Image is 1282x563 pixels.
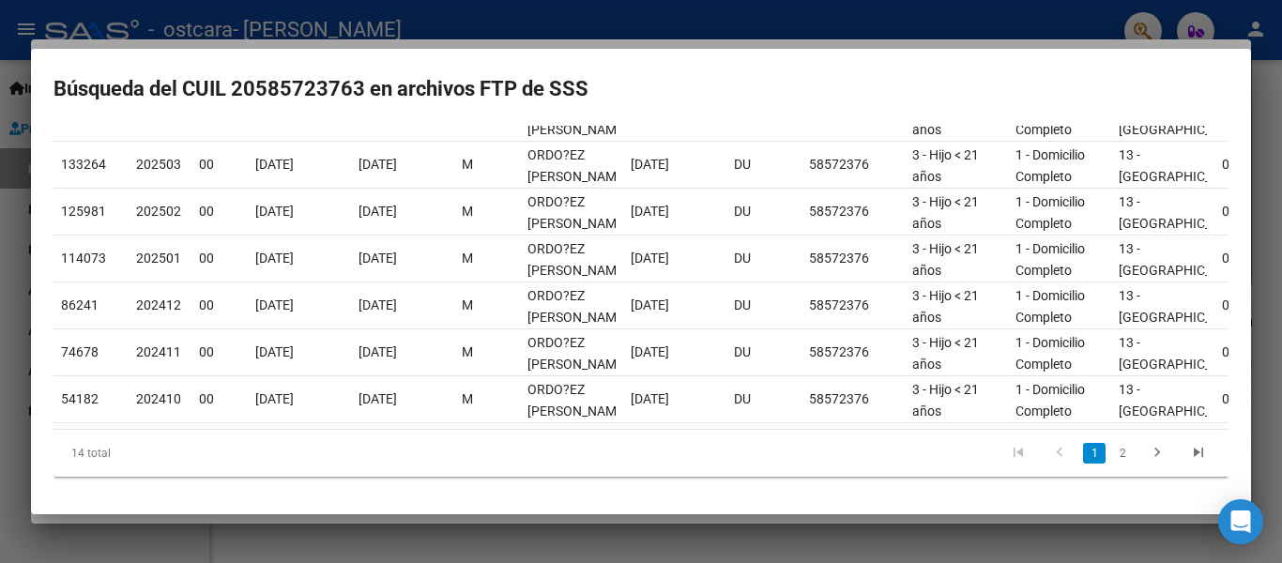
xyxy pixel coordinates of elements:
[359,157,397,172] span: [DATE]
[136,297,181,312] span: 202412
[1119,241,1245,278] span: 13 - [GEOGRAPHIC_DATA]
[199,342,240,363] div: 00
[527,382,628,418] span: ORDO?EZ TOMAS YUTHE
[527,194,628,231] span: ORDO?EZ TOMAS YUTHE
[631,297,669,312] span: [DATE]
[255,344,294,359] span: [DATE]
[199,248,240,269] div: 00
[255,391,294,406] span: [DATE]
[1015,288,1085,325] span: 1 - Domicilio Completo
[809,201,897,222] div: 58572376
[255,157,294,172] span: [DATE]
[1111,443,1134,464] a: 2
[1119,288,1245,325] span: 13 - [GEOGRAPHIC_DATA]
[1181,443,1216,464] a: go to last page
[199,154,240,175] div: 00
[527,335,628,372] span: ORDO?EZ TOMAS YUTHE
[1015,241,1085,278] span: 1 - Domicilio Completo
[136,344,181,359] span: 202411
[359,344,397,359] span: [DATE]
[136,391,181,406] span: 202410
[527,147,628,184] span: ORDO?EZ TOMAS YUTHE
[734,201,794,222] div: DU
[462,344,473,359] span: M
[61,157,106,172] span: 133264
[527,241,628,278] span: ORDO?EZ TOMAS YUTHE
[462,251,473,266] span: M
[462,204,473,219] span: M
[61,297,99,312] span: 86241
[136,157,181,172] span: 202503
[912,147,979,184] span: 3 - Hijo < 21 años
[912,241,979,278] span: 3 - Hijo < 21 años
[255,251,294,266] span: [DATE]
[631,344,669,359] span: [DATE]
[359,297,397,312] span: [DATE]
[359,391,397,406] span: [DATE]
[1000,443,1036,464] a: go to first page
[912,382,979,418] span: 3 - Hijo < 21 años
[61,251,106,266] span: 114073
[1083,443,1106,464] a: 1
[809,295,897,316] div: 58572376
[1119,147,1245,184] span: 13 - [GEOGRAPHIC_DATA]
[1119,382,1245,418] span: 13 - [GEOGRAPHIC_DATA]
[1042,443,1077,464] a: go to previous page
[1108,437,1137,469] li: page 2
[359,251,397,266] span: [DATE]
[61,344,99,359] span: 74678
[61,204,106,219] span: 125981
[734,295,794,316] div: DU
[136,204,181,219] span: 202502
[912,335,979,372] span: 3 - Hijo < 21 años
[1139,443,1175,464] a: go to next page
[255,204,294,219] span: [DATE]
[462,297,473,312] span: M
[53,71,1229,107] h2: Búsqueda del CUIL 20585723763 en archivos FTP de SSS
[809,342,897,363] div: 58572376
[462,391,473,406] span: M
[809,248,897,269] div: 58572376
[631,204,669,219] span: [DATE]
[1015,147,1085,184] span: 1 - Domicilio Completo
[462,157,473,172] span: M
[53,430,285,477] div: 14 total
[1218,499,1263,544] div: Open Intercom Messenger
[631,391,669,406] span: [DATE]
[734,248,794,269] div: DU
[199,388,240,410] div: 00
[199,201,240,222] div: 00
[255,297,294,312] span: [DATE]
[1080,437,1108,469] li: page 1
[631,251,669,266] span: [DATE]
[734,388,794,410] div: DU
[1015,335,1085,372] span: 1 - Domicilio Completo
[199,295,240,316] div: 00
[631,157,669,172] span: [DATE]
[61,391,99,406] span: 54182
[734,154,794,175] div: DU
[527,288,628,325] span: ORDO?EZ TOMAS YUTHE
[1015,382,1085,418] span: 1 - Domicilio Completo
[1119,194,1245,231] span: 13 - [GEOGRAPHIC_DATA]
[1119,335,1245,372] span: 13 - [GEOGRAPHIC_DATA]
[912,194,979,231] span: 3 - Hijo < 21 años
[809,154,897,175] div: 58572376
[136,251,181,266] span: 202501
[359,204,397,219] span: [DATE]
[912,288,979,325] span: 3 - Hijo < 21 años
[809,388,897,410] div: 58572376
[734,342,794,363] div: DU
[1015,194,1085,231] span: 1 - Domicilio Completo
